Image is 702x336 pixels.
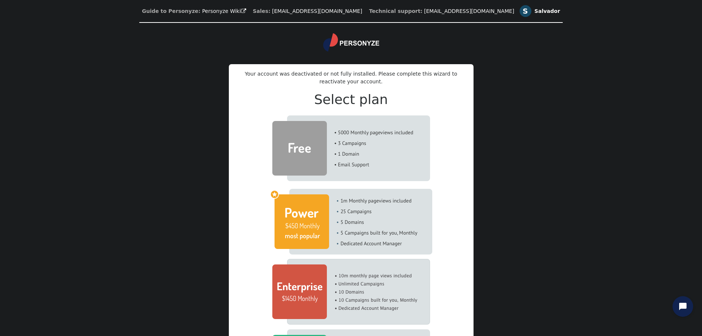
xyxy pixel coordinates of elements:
div: S [520,5,531,17]
b: Guide to Personyze: [142,8,200,14]
a: [EMAIL_ADDRESS][DOMAIN_NAME] [424,8,514,14]
span: Your account was deactivated or not fully installed. Please complete this wizard to reactivate yo... [245,71,457,84]
h2: Select plan [241,90,462,110]
img: logo.svg [323,33,379,52]
a: [EMAIL_ADDRESS][DOMAIN_NAME] [272,8,362,14]
div: Salvador [534,8,560,14]
b: Sales: [253,8,270,14]
b: Technical support: [369,8,423,14]
a: Personyze Wiki [202,8,246,14]
span:  [241,8,246,14]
